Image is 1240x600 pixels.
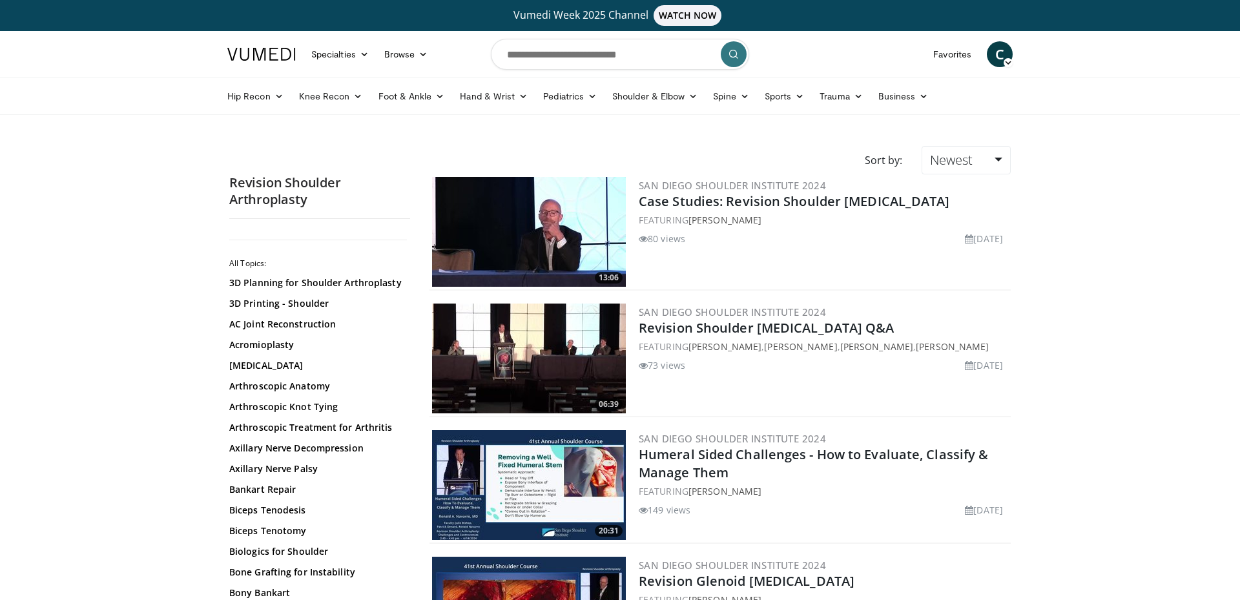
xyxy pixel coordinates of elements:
[639,319,894,336] a: Revision Shoulder [MEDICAL_DATA] Q&A
[639,446,988,481] a: Humeral Sided Challenges - How to Evaluate, Classify & Manage Them
[840,340,913,353] a: [PERSON_NAME]
[654,5,722,26] span: WATCH NOW
[595,272,623,284] span: 13:06
[639,179,826,192] a: San Diego Shoulder Institute 2024
[639,572,854,590] a: Revision Glenoid [MEDICAL_DATA]
[432,177,626,287] a: 13:06
[922,146,1011,174] a: Newest
[987,41,1013,67] a: C
[604,83,705,109] a: Shoulder & Elbow
[227,48,296,61] img: VuMedi Logo
[229,483,404,496] a: Bankart Repair
[855,146,912,174] div: Sort by:
[432,430,626,540] img: 132949be-7099-479d-b780-bbeb461e5a1f.300x170_q85_crop-smart_upscale.jpg
[595,398,623,410] span: 06:39
[688,485,761,497] a: [PERSON_NAME]
[304,41,377,67] a: Specialties
[639,503,690,517] li: 149 views
[229,258,407,269] h2: All Topics:
[229,338,404,351] a: Acromioplasty
[925,41,979,67] a: Favorites
[229,566,404,579] a: Bone Grafting for Instability
[432,304,626,413] a: 06:39
[688,214,761,226] a: [PERSON_NAME]
[229,359,404,372] a: [MEDICAL_DATA]
[812,83,871,109] a: Trauma
[229,380,404,393] a: Arthroscopic Anatomy
[291,83,371,109] a: Knee Recon
[965,232,1003,245] li: [DATE]
[432,177,626,287] img: ee998943-7fb4-4ffb-b107-2c0b61ca8be9.300x170_q85_crop-smart_upscale.jpg
[229,400,404,413] a: Arthroscopic Knot Tying
[377,41,436,67] a: Browse
[639,192,950,210] a: Case Studies: Revision Shoulder [MEDICAL_DATA]
[916,340,989,353] a: [PERSON_NAME]
[764,340,837,353] a: [PERSON_NAME]
[871,83,936,109] a: Business
[639,305,826,318] a: San Diego Shoulder Institute 2024
[229,174,410,208] h2: Revision Shoulder Arthroplasty
[639,232,685,245] li: 80 views
[432,430,626,540] a: 20:31
[229,276,404,289] a: 3D Planning for Shoulder Arthroplasty
[535,83,604,109] a: Pediatrics
[229,504,404,517] a: Biceps Tenodesis
[639,432,826,445] a: San Diego Shoulder Institute 2024
[229,586,404,599] a: Bony Bankart
[965,358,1003,372] li: [DATE]
[229,462,404,475] a: Axillary Nerve Palsy
[229,421,404,434] a: Arthroscopic Treatment for Arthritis
[595,525,623,537] span: 20:31
[639,559,826,572] a: San Diego Shoulder Institute 2024
[491,39,749,70] input: Search topics, interventions
[229,545,404,558] a: Biologics for Shoulder
[688,340,761,353] a: [PERSON_NAME]
[229,5,1011,26] a: Vumedi Week 2025 ChannelWATCH NOW
[639,358,685,372] li: 73 views
[229,318,404,331] a: AC Joint Reconstruction
[930,151,973,169] span: Newest
[371,83,453,109] a: Foot & Ankle
[432,304,626,413] img: 22fbf8bd-2c9b-4db6-ad78-eedee9b8528d.300x170_q85_crop-smart_upscale.jpg
[220,83,291,109] a: Hip Recon
[639,213,1008,227] div: FEATURING
[639,484,1008,498] div: FEATURING
[965,503,1003,517] li: [DATE]
[229,442,404,455] a: Axillary Nerve Decompression
[452,83,535,109] a: Hand & Wrist
[757,83,812,109] a: Sports
[229,297,404,310] a: 3D Printing - Shoulder
[229,524,404,537] a: Biceps Tenotomy
[639,340,1008,353] div: FEATURING , , ,
[705,83,756,109] a: Spine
